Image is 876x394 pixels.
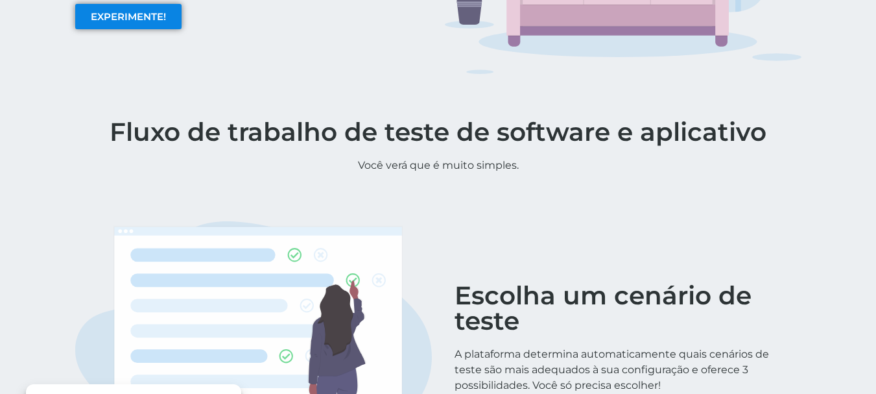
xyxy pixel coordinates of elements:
font: A plataforma determina automaticamente quais cenários de teste são mais adequados à sua configura... [455,348,769,391]
font: EXPERIMENTE! [91,10,166,23]
font: Escolha um cenário de teste [455,280,752,336]
font: Fluxo de trabalho de teste de software e aplicativo [110,116,766,147]
a: EXPERIMENTE! [75,4,182,29]
font: Você verá que é muito simples. [358,159,519,171]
